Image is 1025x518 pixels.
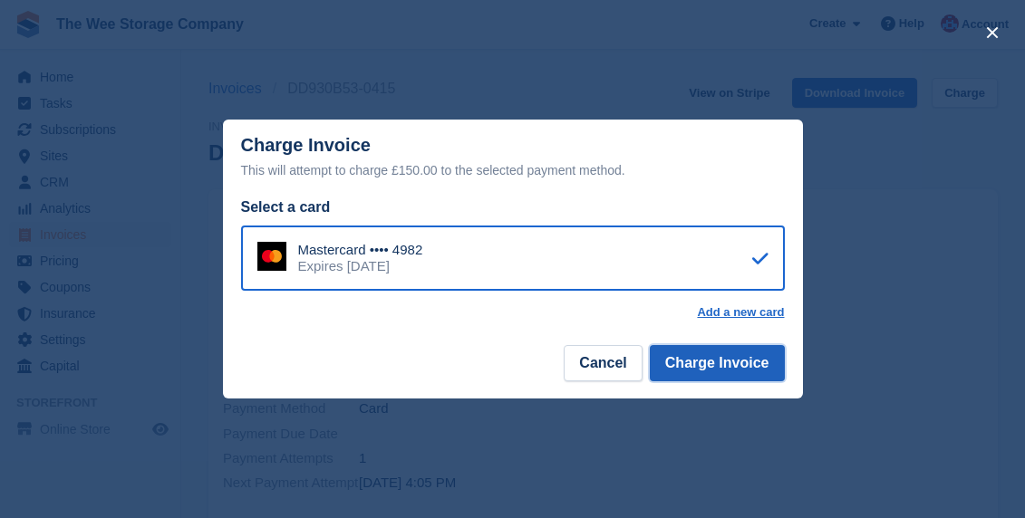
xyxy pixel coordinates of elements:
img: Mastercard Logo [257,242,286,271]
div: Charge Invoice [241,135,785,181]
div: This will attempt to charge £150.00 to the selected payment method. [241,159,785,181]
button: Charge Invoice [650,345,785,381]
div: Expires [DATE] [298,258,423,274]
div: Mastercard •••• 4982 [298,242,423,258]
a: Add a new card [697,305,784,320]
div: Select a card [241,197,785,218]
button: close [978,18,1007,47]
button: Cancel [564,345,642,381]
